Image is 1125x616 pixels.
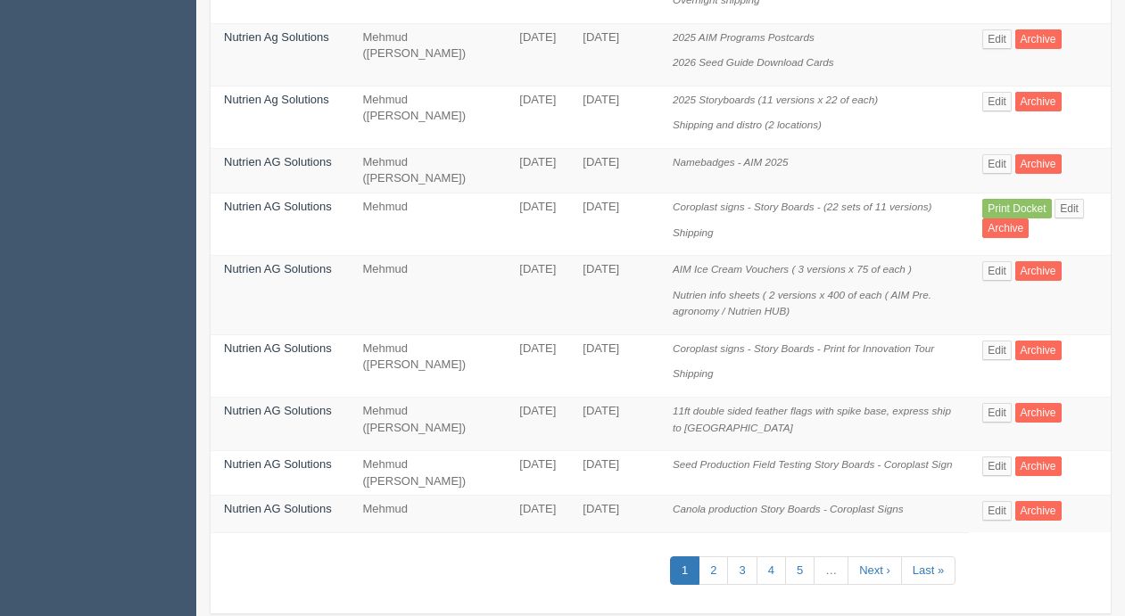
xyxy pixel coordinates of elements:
[506,256,569,335] td: [DATE]
[569,23,659,86] td: [DATE]
[569,451,659,496] td: [DATE]
[673,458,952,470] i: Seed Production Field Testing Story Boards - Coroplast Sign
[673,289,931,317] i: Nutrien info sheets ( 2 versions x 400 of each ( AIM Pre. agronomy / Nutrien HUB)
[349,148,506,193] td: Mehmud ([PERSON_NAME])
[349,86,506,148] td: Mehmud ([PERSON_NAME])
[1015,403,1062,423] a: Archive
[673,503,904,514] i: Canola production Story Boards - Coroplast Signs
[673,31,815,43] i: 2025 AIM Programs Postcards
[814,556,848,586] a: …
[1015,456,1062,476] a: Archive
[1015,501,1062,521] a: Archive
[670,556,699,586] a: 1
[506,496,569,533] td: [DATE]
[349,397,506,450] td: Mehmud ([PERSON_NAME])
[673,263,912,275] i: AIM Ice Cream Vouchers ( 3 versions x 75 of each )
[224,155,332,168] a: Nutrien AG Solutions
[569,334,659,397] td: [DATE]
[349,23,506,86] td: Mehmud ([PERSON_NAME])
[982,154,1012,174] a: Edit
[506,148,569,193] td: [DATE]
[506,334,569,397] td: [DATE]
[1055,199,1084,218] a: Edit
[982,92,1012,111] a: Edit
[224,341,332,355] a: Nutrien AG Solutions
[673,119,822,130] i: Shipping and distro (2 locations)
[569,496,659,533] td: [DATE]
[757,556,786,586] a: 4
[727,556,757,586] a: 3
[349,334,506,397] td: Mehmud ([PERSON_NAME])
[673,94,878,105] i: 2025 Storyboards (11 versions x 22 of each)
[349,496,506,533] td: Mehmud
[569,256,659,335] td: [DATE]
[506,23,569,86] td: [DATE]
[1015,92,1062,111] a: Archive
[982,456,1012,476] a: Edit
[699,556,728,586] a: 2
[224,502,332,515] a: Nutrien AG Solutions
[224,30,329,44] a: Nutrien Ag Solutions
[1015,341,1062,360] a: Archive
[785,556,815,586] a: 5
[673,405,951,433] i: 11ft double sided feather flags with spike base, express ship to [GEOGRAPHIC_DATA]
[506,86,569,148] td: [DATE]
[673,367,714,379] i: Shipping
[982,199,1051,218] a: Print Docket
[569,148,659,193] td: [DATE]
[506,193,569,256] td: [DATE]
[1015,261,1062,281] a: Archive
[224,200,332,213] a: Nutrien AG Solutions
[224,404,332,417] a: Nutrien AG Solutions
[349,193,506,256] td: Mehmud
[982,29,1012,49] a: Edit
[349,256,506,335] td: Mehmud
[1015,29,1062,49] a: Archive
[982,403,1012,423] a: Edit
[673,56,834,68] i: 2026 Seed Guide Download Cards
[982,261,1012,281] a: Edit
[224,93,329,106] a: Nutrien Ag Solutions
[673,201,931,212] i: Coroplast signs - Story Boards - (22 sets of 11 versions)
[349,451,506,496] td: Mehmud ([PERSON_NAME])
[224,457,332,471] a: Nutrien AG Solutions
[982,341,1012,360] a: Edit
[673,156,789,168] i: Namebadges - AIM 2025
[982,218,1029,238] a: Archive
[673,342,934,354] i: Coroplast signs - Story Boards - Print for Innovation Tour
[569,397,659,450] td: [DATE]
[673,226,714,238] i: Shipping
[901,556,955,586] a: Last »
[224,262,332,275] a: Nutrien AG Solutions
[848,556,902,586] a: Next ›
[982,501,1012,521] a: Edit
[569,86,659,148] td: [DATE]
[506,397,569,450] td: [DATE]
[569,193,659,256] td: [DATE]
[1015,154,1062,174] a: Archive
[506,451,569,496] td: [DATE]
